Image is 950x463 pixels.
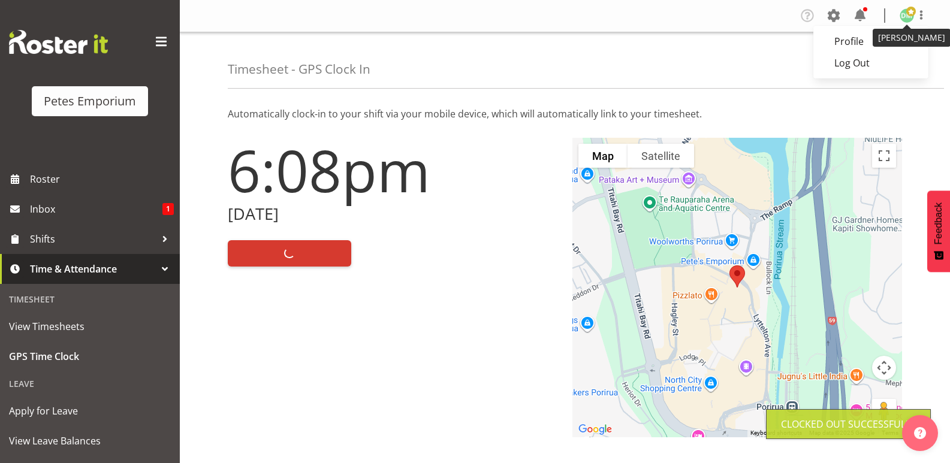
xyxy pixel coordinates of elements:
[9,317,171,335] span: View Timesheets
[628,144,694,168] button: Show satellite imagery
[927,190,950,272] button: Feedback - Show survey
[9,402,171,420] span: Apply for Leave
[781,417,916,431] div: Clocked out Successfully
[813,52,928,74] a: Log Out
[872,144,896,168] button: Toggle fullscreen view
[578,144,628,168] button: Show street map
[3,426,177,456] a: View Leave Balances
[9,30,108,54] img: Rosterit website logo
[3,396,177,426] a: Apply for Leave
[30,200,162,218] span: Inbox
[3,287,177,311] div: Timesheet
[30,230,156,248] span: Shifts
[228,107,902,121] p: Automatically clock-in to your shift via your mobile device, which will automatically link to you...
[933,202,944,244] span: Feedback
[3,371,177,396] div: Leave
[575,422,615,437] img: Google
[813,31,928,52] a: Profile
[228,138,558,202] h1: 6:08pm
[914,427,926,439] img: help-xxl-2.png
[900,8,914,23] img: david-mcauley697.jpg
[162,203,174,215] span: 1
[228,205,558,223] h2: [DATE]
[30,170,174,188] span: Roster
[30,260,156,278] span: Time & Attendance
[750,429,802,437] button: Keyboard shortcuts
[44,92,136,110] div: Petes Emporium
[3,341,177,371] a: GPS Time Clock
[9,347,171,365] span: GPS Time Clock
[872,399,896,423] button: Drag Pegman onto the map to open Street View
[575,422,615,437] a: Open this area in Google Maps (opens a new window)
[3,311,177,341] a: View Timesheets
[9,432,171,450] span: View Leave Balances
[872,356,896,380] button: Map camera controls
[228,62,370,76] h4: Timesheet - GPS Clock In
